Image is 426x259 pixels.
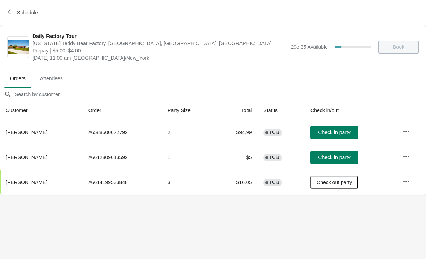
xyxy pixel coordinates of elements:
td: # 6612809613592 [83,145,162,170]
button: Check in party [310,151,358,164]
td: # 6614199533848 [83,170,162,195]
button: Check out party [310,176,358,189]
td: # 6588500672792 [83,120,162,145]
td: 3 [162,170,216,195]
span: Paid [270,155,279,161]
span: Paid [270,180,279,186]
span: Paid [270,130,279,136]
th: Status [257,101,305,120]
button: Schedule [4,6,44,19]
input: Search by customer [14,88,426,101]
span: Schedule [17,10,38,16]
span: Check in party [318,154,350,160]
td: $5 [216,145,257,170]
td: 1 [162,145,216,170]
span: Orders [4,72,31,85]
span: 29 of 35 Available [291,44,328,50]
th: Check in/out [305,101,397,120]
th: Total [216,101,257,120]
span: [US_STATE] Teddy Bear Factory, [GEOGRAPHIC_DATA], [GEOGRAPHIC_DATA], [GEOGRAPHIC_DATA] [32,40,287,47]
span: [PERSON_NAME] [6,129,47,135]
button: Check in party [310,126,358,139]
th: Order [83,101,162,120]
span: Check in party [318,129,350,135]
span: Check out party [317,179,352,185]
span: [PERSON_NAME] [6,154,47,160]
td: 2 [162,120,216,145]
td: $94.99 [216,120,257,145]
th: Party Size [162,101,216,120]
span: Daily Factory Tour [32,33,287,40]
span: [DATE] 11:00 am [GEOGRAPHIC_DATA]/New_York [32,54,287,61]
span: Prepay | $5.00–$4.00 [32,47,287,54]
span: [PERSON_NAME] [6,179,47,185]
span: Attendees [34,72,69,85]
td: $16.05 [216,170,257,195]
img: Daily Factory Tour [8,40,29,54]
